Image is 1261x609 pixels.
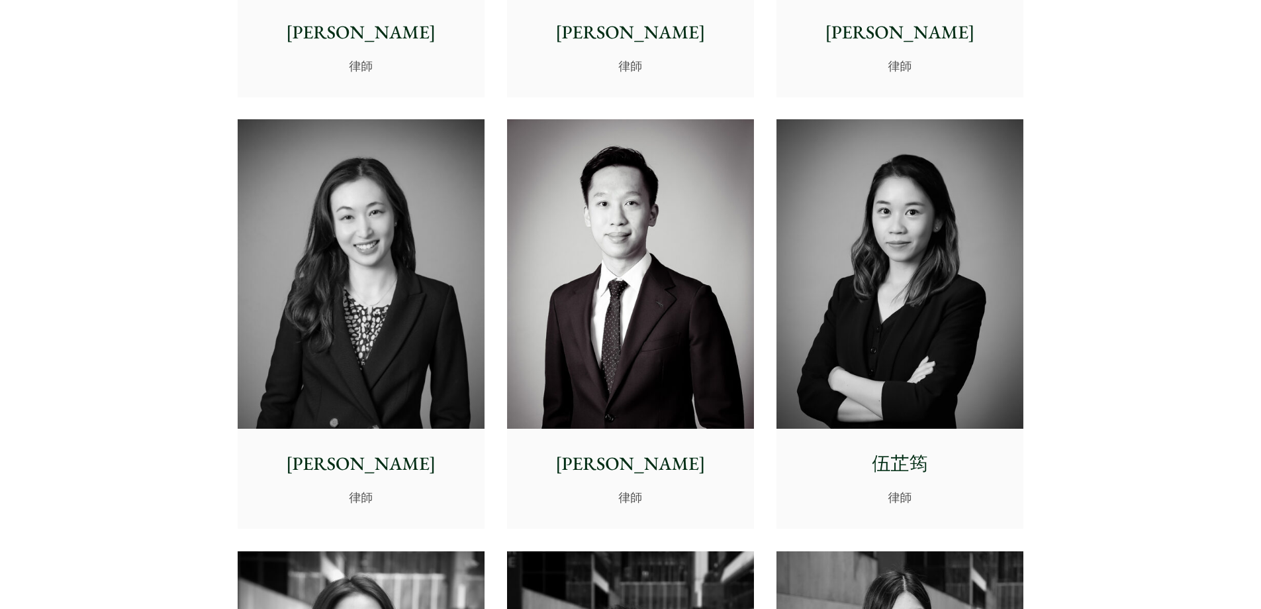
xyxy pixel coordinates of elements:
[518,19,743,46] p: [PERSON_NAME]
[238,119,485,529] a: [PERSON_NAME] 律師
[248,450,474,478] p: [PERSON_NAME]
[248,57,474,75] p: 律師
[787,19,1013,46] p: [PERSON_NAME]
[518,57,743,75] p: 律師
[518,488,743,506] p: 律師
[248,488,474,506] p: 律師
[787,57,1013,75] p: 律師
[248,19,474,46] p: [PERSON_NAME]
[787,488,1013,506] p: 律師
[518,450,743,478] p: [PERSON_NAME]
[787,450,1013,478] p: 伍芷筠
[507,119,754,529] a: [PERSON_NAME] 律師
[776,119,1023,529] a: 伍芷筠 律師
